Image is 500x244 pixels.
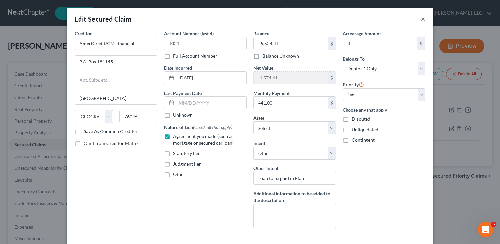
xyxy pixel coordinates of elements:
label: Additional information to be added to the description [253,190,336,204]
iframe: Intercom live chat [478,222,493,237]
span: Other [173,171,185,177]
div: $ [417,37,425,50]
span: (Check all that apply) [193,124,232,130]
span: Asset [253,115,264,121]
label: Priority [343,80,364,88]
label: Date Incurred [164,64,192,71]
input: MM/DD/YYYY [176,72,246,84]
label: Account Number (last 4) [164,30,214,37]
div: Edit Secured Claim [75,14,131,24]
span: Judgment lien [173,161,202,166]
label: Last Payment Date [164,90,202,96]
label: Arrearage Amount [343,30,381,37]
input: Search creditor by name... [75,37,157,50]
span: Unliquidated [352,127,378,132]
label: Intent [253,140,265,147]
input: 0.00 [343,37,417,50]
button: × [421,15,425,23]
label: Other Intent [253,165,278,172]
label: Save As Common Creditor [84,128,138,135]
span: 5 [491,222,496,227]
input: Enter zip... [119,110,158,123]
span: Omit from Creditor Matrix [84,140,139,146]
span: Contingent [352,137,375,143]
input: MM/DD/YYYY [176,97,246,109]
div: $ [328,97,336,109]
span: Statutory lien [173,150,201,156]
input: Apt, Suite, etc... [75,74,157,86]
input: 0.00 [254,37,328,50]
input: Enter city... [75,92,157,104]
input: Specify... [253,172,336,185]
label: Nature of Lien [164,124,232,131]
div: $ [328,72,336,84]
span: Agreement you made (such as mortgage or secured car loan) [173,133,234,146]
span: Belongs To [343,56,365,61]
input: XXXX [164,37,247,50]
label: Monthly Payment [253,90,290,96]
label: Unknown [173,112,193,118]
label: Balance Unknown [262,53,299,59]
label: Net Value [253,64,273,71]
span: Disputed [352,116,370,122]
input: 0.00 [254,72,328,84]
label: Balance [253,30,269,37]
div: $ [328,37,336,50]
label: Full Account Number [173,53,217,59]
span: Creditor [75,31,92,36]
label: Choose any that apply [343,106,425,113]
input: Enter address... [75,56,157,68]
input: 0.00 [254,97,328,109]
